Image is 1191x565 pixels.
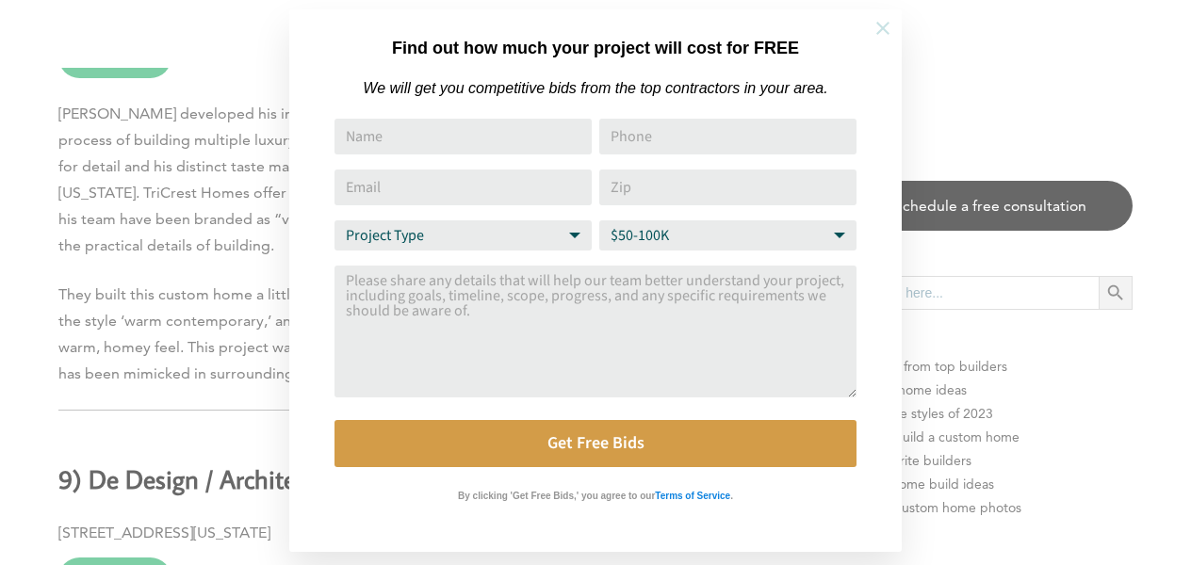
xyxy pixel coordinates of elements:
[458,491,655,501] strong: By clicking 'Get Free Bids,' you agree to our
[599,220,857,250] select: Budget Range
[599,119,857,154] input: Phone
[334,266,857,397] textarea: Comment or Message
[829,429,1168,542] iframe: Drift Widget Chat Controller
[334,220,592,250] select: Project Type
[334,119,592,154] input: Name
[334,169,592,205] input: Email Address
[730,491,733,501] strong: .
[599,169,857,205] input: Zip
[334,420,857,467] button: Get Free Bids
[655,486,730,502] a: Terms of Service
[392,39,799,57] strong: Find out how much your project will cost for FREE
[363,80,827,96] em: We will get you competitive bids from the top contractors in your area.
[655,491,730,501] strong: Terms of Service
